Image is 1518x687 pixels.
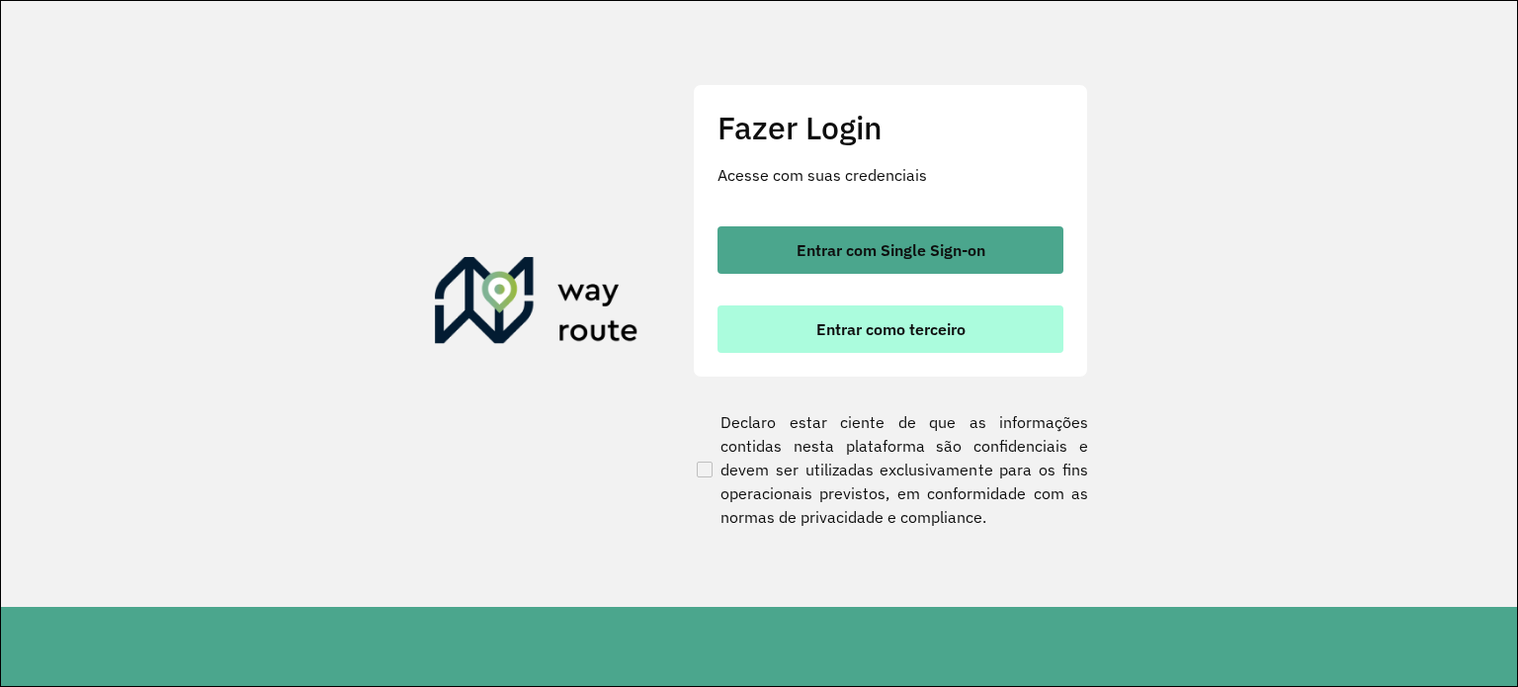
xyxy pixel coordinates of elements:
p: Acesse com suas credenciais [717,163,1063,187]
label: Declaro estar ciente de que as informações contidas nesta plataforma são confidenciais e devem se... [693,410,1088,529]
button: button [717,226,1063,274]
img: Roteirizador AmbevTech [435,257,638,352]
span: Entrar com Single Sign-on [797,242,985,258]
button: button [717,305,1063,353]
h2: Fazer Login [717,109,1063,146]
span: Entrar como terceiro [816,321,966,337]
